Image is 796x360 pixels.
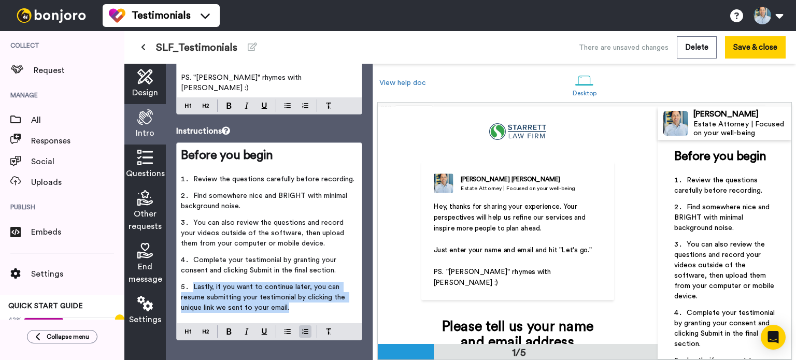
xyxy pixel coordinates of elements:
[245,328,249,335] img: italic-mark.svg
[27,330,97,343] button: Collapse menu
[31,226,124,238] span: Embeds
[31,155,124,168] span: Social
[132,8,191,23] span: Testimonials
[185,327,191,336] img: heading-one-block.svg
[181,74,304,92] span: PS. "[PERSON_NAME]" rhymes with [PERSON_NAME] :)
[434,246,592,253] span: Just enter your name and email and hit "Let's go."
[725,36,786,59] button: Save & close
[261,328,267,335] img: underline-mark.svg
[461,175,575,184] div: [PERSON_NAME] [PERSON_NAME]
[325,103,332,109] img: clear-format.svg
[193,176,354,183] span: Review the questions carefully before recording.
[203,102,209,110] img: heading-two-block.svg
[31,268,124,280] span: Settings
[126,167,165,180] span: Questions
[129,261,162,285] span: End message
[461,184,575,192] div: Estate Attorney | Focused on your well-being
[31,114,124,126] span: All
[434,268,553,286] span: PS. "[PERSON_NAME]" rhymes with [PERSON_NAME] :)
[693,120,791,138] div: Estate Attorney | Focused on your well-being
[132,87,158,99] span: Design
[761,325,786,350] div: Open Intercom Messenger
[12,8,90,23] img: bj-logo-header-white.svg
[181,149,273,162] span: Before you begin
[663,111,688,136] img: Profile Image
[185,102,191,110] img: heading-one-block.svg
[47,333,89,341] span: Collapse menu
[34,64,124,77] span: Request
[489,123,546,140] img: cc6e7a12-f94b-44bf-bd39-5d3643c99656
[432,319,604,350] div: Please tell us your name and email address
[31,135,124,147] span: Responses
[31,176,124,189] span: Uploads
[181,256,338,274] span: Complete your testimonial by granting your consent and clicking Submit in the final section.
[285,102,291,110] img: bulleted-block.svg
[693,109,791,119] div: [PERSON_NAME]
[156,40,237,55] span: SLF_Testimonials
[674,309,777,348] span: Complete your testimonial by granting your consent and clicking Submit in the final section.
[674,204,772,232] span: Find somewhere nice and BRIGHT with minimal background noise.
[434,203,588,232] span: Hey, thanks for sharing your experience. Your perspectives will help us refine our services and i...
[8,315,22,324] span: 42%
[677,36,717,59] button: Delete
[379,79,426,87] a: View help doc
[302,327,308,336] img: numbered-block.svg
[181,219,346,247] span: You can also review the questions and record your videos outside of the software, then upload the...
[674,177,762,194] span: Review the questions carefully before recording.
[181,283,347,311] span: Lastly, if you want to continue later, you can resume submitting your testimonial by clicking the...
[573,90,597,97] div: Desktop
[226,328,232,335] img: bold-mark.svg
[109,7,125,24] img: tm-color.svg
[181,192,349,210] span: Find somewhere nice and BRIGHT with minimal background noise.
[434,174,453,193] img: Estate Attorney | Focused on your well-being
[203,327,209,336] img: heading-two-block.svg
[115,314,124,324] div: Tooltip anchor
[302,102,308,110] img: numbered-block.svg
[136,127,154,139] span: Intro
[674,150,766,163] span: Before you begin
[226,103,232,109] img: bold-mark.svg
[494,345,544,360] div: 1/5
[129,313,161,326] span: Settings
[674,241,776,300] span: You can also review the questions and record your videos outside of the software, then upload the...
[567,66,602,102] a: Desktop
[285,327,291,336] img: bulleted-block.svg
[129,208,162,233] span: Other requests
[579,42,669,53] div: There are unsaved changes
[325,328,332,335] img: clear-format.svg
[176,125,362,137] p: Instructions
[8,303,83,310] span: QUICK START GUIDE
[245,103,249,109] img: italic-mark.svg
[261,103,267,109] img: underline-mark.svg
